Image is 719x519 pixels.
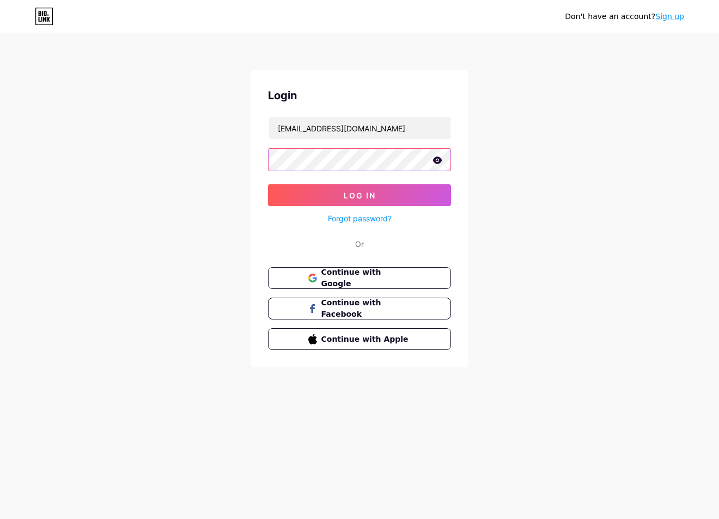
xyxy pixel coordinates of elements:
[655,12,684,21] a: Sign up
[328,213,392,224] a: Forgot password?
[565,11,684,22] div: Don't have an account?
[268,184,451,206] button: Log In
[268,87,451,104] div: Login
[269,117,450,139] input: Username
[321,334,411,345] span: Continue with Apple
[268,267,451,289] button: Continue with Google
[344,191,376,200] span: Log In
[268,298,451,319] button: Continue with Facebook
[321,297,411,320] span: Continue with Facebook
[355,238,364,250] div: Or
[321,267,411,289] span: Continue with Google
[268,328,451,350] button: Continue with Apple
